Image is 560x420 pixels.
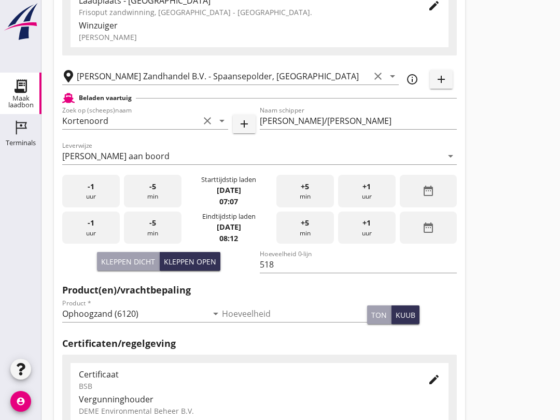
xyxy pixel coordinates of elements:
button: kuub [391,305,419,324]
h2: Product(en)/vrachtbepaling [62,283,457,297]
i: clear [201,115,214,127]
input: Hoeveelheid 0-lijn [260,256,457,273]
strong: [DATE] [217,185,241,195]
img: logo-small.a267ee39.svg [2,3,39,41]
span: +1 [362,217,371,229]
strong: [DATE] [217,222,241,232]
i: account_circle [10,391,31,412]
div: BSB [79,381,411,391]
div: uur [62,212,120,244]
div: Eindtijdstip laden [202,212,256,221]
input: Zoek op (scheeps)naam [62,113,199,129]
div: DEME Environmental Beheer B.V. [79,405,440,416]
div: min [276,212,334,244]
div: ton [371,310,387,320]
div: uur [338,175,396,207]
input: Losplaats [77,68,370,85]
span: -5 [149,181,156,192]
i: add [238,118,250,130]
i: add [435,73,447,86]
div: Winzuiger [79,19,440,32]
div: kuub [396,310,415,320]
div: [PERSON_NAME] [79,32,440,43]
h2: Certificaten/regelgeving [62,337,457,351]
div: min [124,175,181,207]
div: [PERSON_NAME] aan boord [62,151,170,161]
i: arrow_drop_down [444,150,457,162]
i: edit [428,373,440,386]
div: min [124,212,181,244]
i: date_range [422,221,435,234]
input: Naam schipper [260,113,457,129]
div: Frisoput zandwinning, [GEOGRAPHIC_DATA] - [GEOGRAPHIC_DATA]. [79,7,411,18]
button: Kleppen dicht [97,252,160,271]
strong: 08:12 [219,233,238,243]
i: arrow_drop_down [209,307,222,320]
div: Vergunninghouder [79,393,440,405]
span: +5 [301,217,309,229]
div: uur [338,212,396,244]
div: min [276,175,334,207]
span: -1 [88,217,94,229]
strong: 07:07 [219,197,238,206]
div: Terminals [6,139,36,146]
span: +5 [301,181,309,192]
i: clear [372,70,384,82]
div: Kleppen dicht [101,256,155,267]
button: ton [367,305,391,324]
i: arrow_drop_down [216,115,228,127]
button: Kleppen open [160,252,220,271]
input: Product * [62,305,207,322]
input: Hoeveelheid [222,305,367,322]
span: -5 [149,217,156,229]
i: date_range [422,185,435,197]
h2: Beladen vaartuig [79,93,132,103]
i: info_outline [406,73,418,86]
div: Starttijdstip laden [201,175,256,185]
div: uur [62,175,120,207]
div: Certificaat [79,368,411,381]
span: -1 [88,181,94,192]
div: Kleppen open [164,256,216,267]
i: arrow_drop_down [386,70,399,82]
span: +1 [362,181,371,192]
